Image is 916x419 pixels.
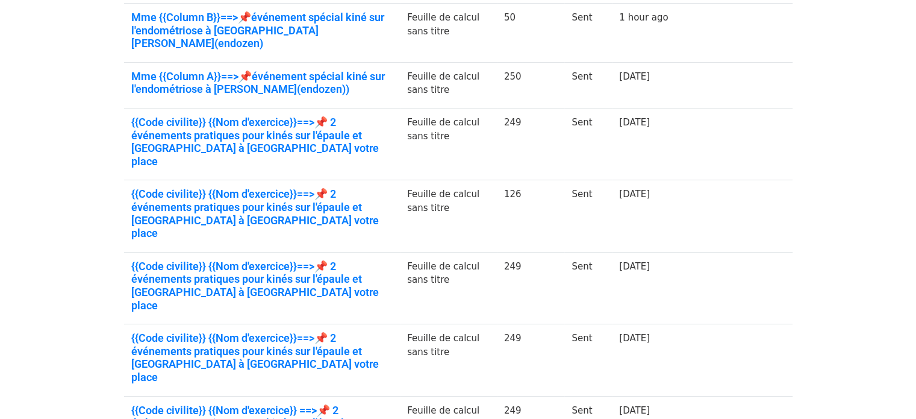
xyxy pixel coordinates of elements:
td: 249 [497,324,565,396]
td: Sent [564,324,612,396]
a: [DATE] [619,333,650,344]
a: [DATE] [619,405,650,416]
td: Feuille de calcul sans titre [400,180,497,252]
a: {{Code civilite}} {{Nom d'exercice}}==>📌 2 événements pratiques pour kinés sur l'épaule et [GEOGR... [131,187,393,239]
a: {{Code civilite}} {{Nom d'exercice}}==>📌 2 événements pratiques pour kinés sur l'épaule et [GEOGR... [131,332,393,383]
a: [DATE] [619,189,650,200]
td: Sent [564,109,612,180]
td: Sent [564,252,612,324]
div: Widget de chat [856,361,916,419]
td: 249 [497,252,565,324]
a: [DATE] [619,71,650,82]
a: [DATE] [619,117,650,128]
td: Feuille de calcul sans titre [400,4,497,63]
td: Feuille de calcul sans titre [400,62,497,108]
td: Feuille de calcul sans titre [400,324,497,396]
a: {{Code civilite}} {{Nom d'exercice}}==>📌 2 événements pratiques pour kinés sur l'épaule et [GEOGR... [131,260,393,312]
a: [DATE] [619,261,650,272]
a: {{Code civilite}} {{Nom d'exercice}}==>📌 2 événements pratiques pour kinés sur l'épaule et [GEOGR... [131,116,393,168]
td: Sent [564,62,612,108]
td: Sent [564,4,612,63]
td: 250 [497,62,565,108]
td: 249 [497,109,565,180]
td: Feuille de calcul sans titre [400,109,497,180]
td: 126 [497,180,565,252]
a: 1 hour ago [619,12,668,23]
td: Feuille de calcul sans titre [400,252,497,324]
a: Mme {{Column B}}==>📌événement spécial kiné sur l'endométriose à [GEOGRAPHIC_DATA][PERSON_NAME](en... [131,11,393,50]
a: Mme {{Column A}}==>📌événement spécial kiné sur l'endométriose à [PERSON_NAME](endozen)) [131,70,393,96]
td: Sent [564,180,612,252]
td: 50 [497,4,565,63]
iframe: Chat Widget [856,361,916,419]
